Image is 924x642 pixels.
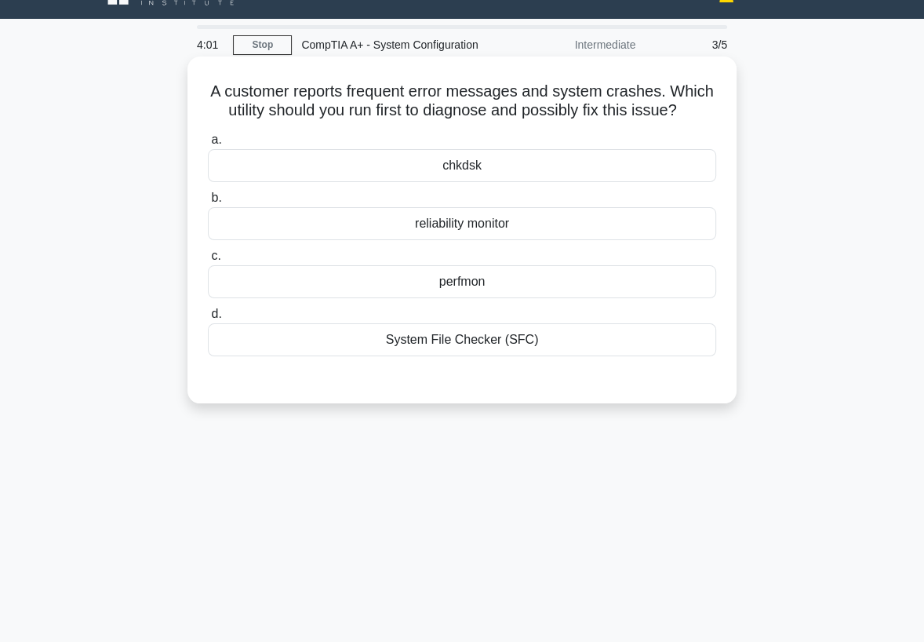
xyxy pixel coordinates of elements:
div: chkdsk [208,149,716,182]
span: a. [211,133,221,146]
div: reliability monitor [208,207,716,240]
div: CompTIA A+ - System Configuration [292,29,507,60]
a: Stop [233,35,292,55]
div: perfmon [208,265,716,298]
div: 3/5 [645,29,737,60]
span: d. [211,307,221,320]
div: Intermediate [507,29,645,60]
span: c. [211,249,220,262]
h5: A customer reports frequent error messages and system crashes. Which utility should you run first... [206,82,718,121]
div: System File Checker (SFC) [208,323,716,356]
div: 4:01 [187,29,233,60]
span: b. [211,191,221,204]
